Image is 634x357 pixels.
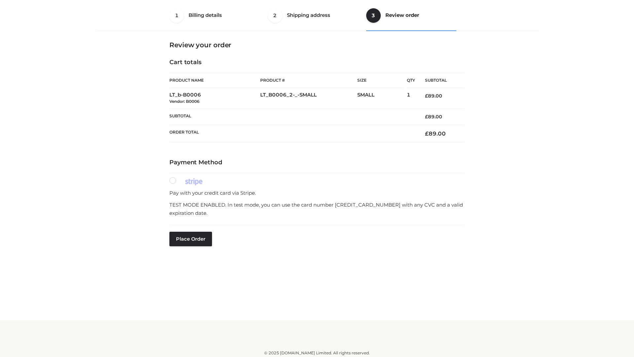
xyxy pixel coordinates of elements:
[169,201,465,218] p: TEST MODE ENABLED. In test mode, you can use the card number [CREDIT_CARD_NUMBER] with any CVC an...
[169,88,260,109] td: LT_b-B0006
[425,130,429,137] span: £
[169,41,465,49] h3: Review your order
[425,93,442,99] bdi: 89.00
[169,73,260,88] th: Product Name
[169,59,465,66] h4: Cart totals
[169,108,415,125] th: Subtotal
[98,350,536,356] div: © 2025 [DOMAIN_NAME] Limited. All rights reserved.
[415,73,465,88] th: Subtotal
[169,189,465,197] p: Pay with your credit card via Stripe.
[425,114,428,120] span: £
[260,88,357,109] td: LT_B0006_2-_-SMALL
[425,130,446,137] bdi: 89.00
[260,73,357,88] th: Product #
[407,73,415,88] th: Qty
[357,73,404,88] th: Size
[407,88,415,109] td: 1
[169,159,465,166] h4: Payment Method
[357,88,407,109] td: SMALL
[425,93,428,99] span: £
[169,99,199,104] small: Vendor: B0006
[169,125,415,142] th: Order Total
[169,232,212,246] button: Place order
[425,114,442,120] bdi: 89.00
